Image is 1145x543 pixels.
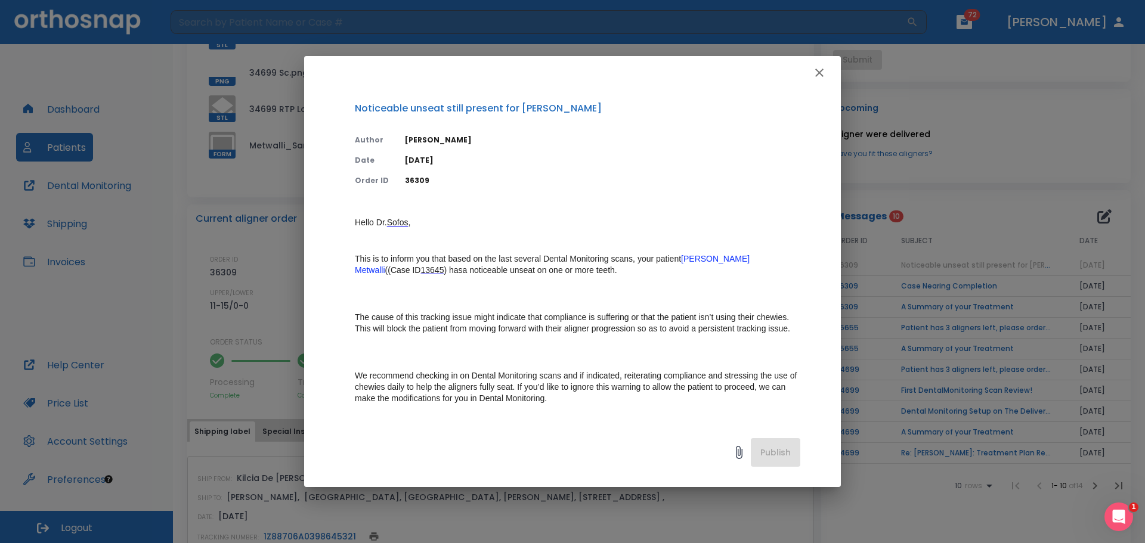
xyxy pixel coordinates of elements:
p: [DATE] [405,155,800,166]
iframe: Intercom live chat [1104,502,1133,531]
span: a noticeable unseat on one or more teeth. [463,265,617,275]
p: Order ID [355,175,391,186]
span: 13645 [420,265,444,275]
a: Sofos [387,218,409,228]
span: ( [385,265,388,275]
span: (Case ID [388,265,420,275]
a: 13645 [420,265,444,275]
span: 1 [1129,502,1138,512]
span: We recommend checking in on Dental Monitoring scans and if indicated, reiterating compliance and ... [355,371,799,403]
p: Author [355,135,391,145]
p: [PERSON_NAME] [405,135,800,145]
p: Date [355,155,391,166]
span: [PERSON_NAME] [681,254,750,263]
span: , [409,218,411,227]
span: ) has [444,265,462,275]
span: This is to inform you that based on the last several Dental Monitoring scans, your patient [355,254,681,263]
p: 36309 [405,175,800,186]
span: Hello Dr. [355,218,387,227]
span: The cause of this tracking issue might indicate that compliance is suffering or that the patient ... [355,312,791,333]
span: Metwalli [355,265,385,275]
p: Noticeable unseat still present for [PERSON_NAME] [355,101,800,116]
span: Sofos [387,218,409,227]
